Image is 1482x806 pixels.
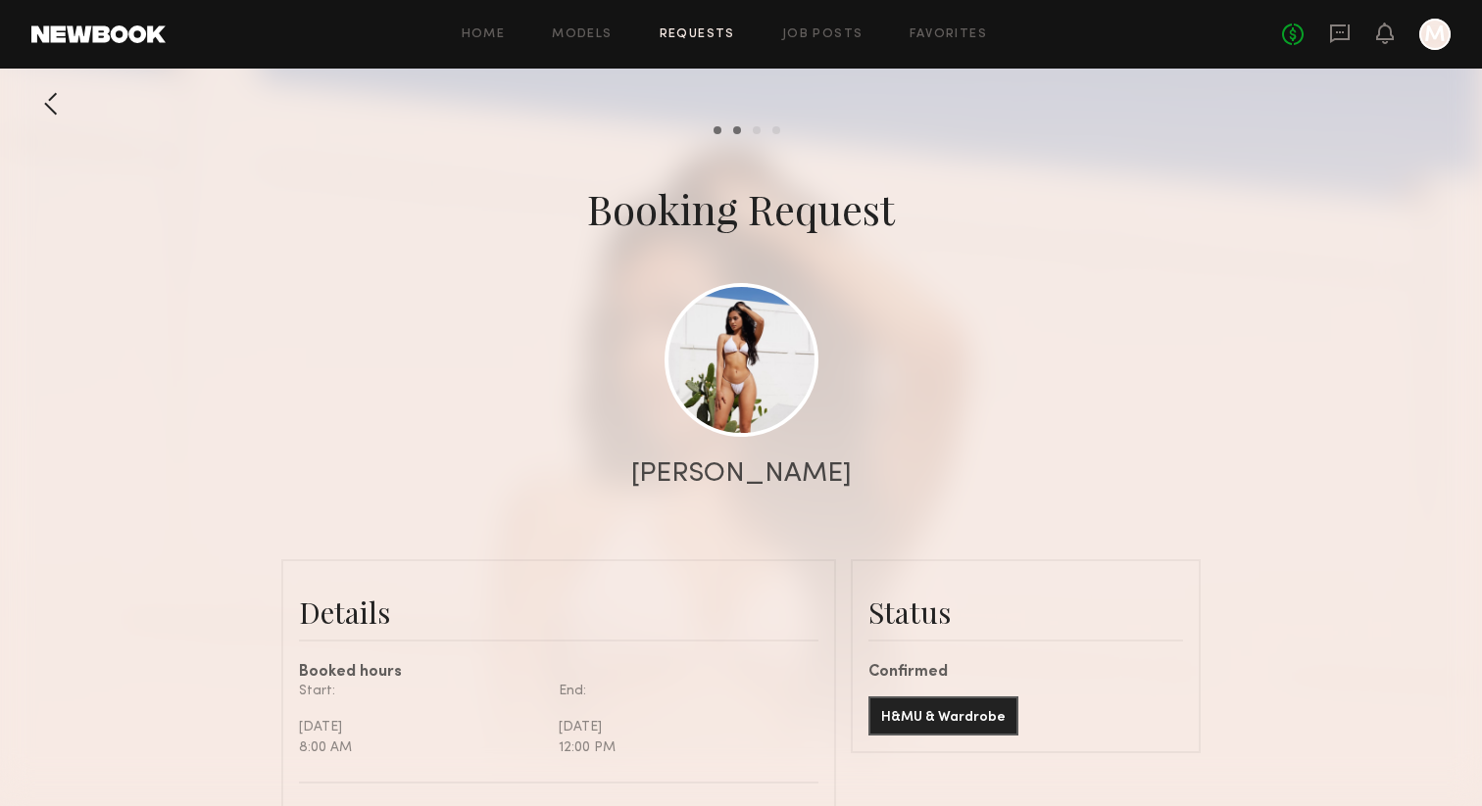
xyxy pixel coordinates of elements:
[299,717,544,737] div: [DATE]
[559,737,804,758] div: 12:00 PM
[660,28,735,41] a: Requests
[559,681,804,701] div: End:
[462,28,506,41] a: Home
[299,665,818,681] div: Booked hours
[868,593,1183,632] div: Status
[868,696,1018,735] button: H&MU & Wardrobe
[1419,19,1451,50] a: M
[868,665,1183,681] div: Confirmed
[587,181,895,236] div: Booking Request
[552,28,612,41] a: Models
[559,717,804,737] div: [DATE]
[631,460,852,488] div: [PERSON_NAME]
[299,593,818,632] div: Details
[910,28,987,41] a: Favorites
[299,681,544,701] div: Start:
[299,737,544,758] div: 8:00 AM
[782,28,864,41] a: Job Posts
